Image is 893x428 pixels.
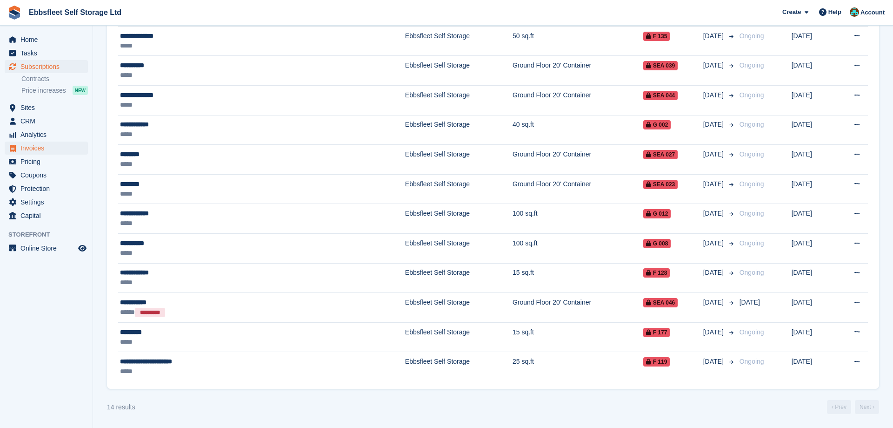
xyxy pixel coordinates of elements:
td: Ground Floor 20' Container [513,174,643,204]
span: Invoices [20,142,76,155]
td: 100 sq.ft [513,234,643,264]
a: Preview store [77,243,88,254]
span: [DATE] [703,357,726,367]
span: F 177 [643,328,670,337]
a: Next [855,400,879,414]
td: Ground Floor 20' Container [513,56,643,86]
span: Online Store [20,242,76,255]
span: SEA 023 [643,180,678,189]
span: [DATE] [703,238,726,248]
span: [DATE] [703,179,726,189]
span: Ongoing [740,328,764,336]
a: menu [5,142,88,155]
a: Previous [827,400,851,414]
span: Ongoing [740,210,764,217]
td: 25 sq.ft [513,352,643,381]
a: menu [5,182,88,195]
a: menu [5,115,88,128]
td: 40 sq.ft [513,115,643,145]
td: [DATE] [792,234,836,264]
a: Contracts [21,75,88,83]
span: Create [782,7,801,17]
td: [DATE] [792,56,836,86]
td: Ground Floor 20' Container [513,293,643,323]
span: [DATE] [703,149,726,159]
td: 15 sq.ft [513,322,643,352]
td: [DATE] [792,174,836,204]
td: Ebbsfleet Self Storage [405,322,513,352]
td: Ebbsfleet Self Storage [405,115,513,145]
span: Ongoing [740,269,764,276]
span: [DATE] [703,268,726,278]
td: [DATE] [792,26,836,56]
span: Ongoing [740,32,764,40]
td: Ebbsfleet Self Storage [405,145,513,175]
a: menu [5,196,88,209]
span: Ongoing [740,61,764,69]
td: [DATE] [792,145,836,175]
span: Ongoing [740,358,764,365]
a: menu [5,242,88,255]
span: Ongoing [740,91,764,99]
span: Ongoing [740,180,764,188]
span: [DATE] [703,209,726,218]
span: Coupons [20,169,76,182]
td: Ebbsfleet Self Storage [405,204,513,234]
a: Price increases NEW [21,85,88,95]
div: 14 results [107,402,135,412]
td: Ebbsfleet Self Storage [405,56,513,86]
span: SEA 046 [643,298,678,307]
span: [DATE] [703,90,726,100]
span: Storefront [8,230,93,239]
span: SEA 044 [643,91,678,100]
td: Ebbsfleet Self Storage [405,263,513,293]
span: Tasks [20,47,76,60]
a: menu [5,47,88,60]
span: F 135 [643,32,670,41]
td: 50 sq.ft [513,26,643,56]
td: Ebbsfleet Self Storage [405,352,513,381]
span: Account [860,8,885,17]
img: stora-icon-8386f47178a22dfd0bd8f6a31ec36ba5ce8667c1dd55bd0f319d3a0aa187defe.svg [7,6,21,20]
a: menu [5,169,88,182]
td: Ebbsfleet Self Storage [405,293,513,323]
span: Ongoing [740,239,764,247]
span: Settings [20,196,76,209]
span: G 012 [643,209,671,218]
span: [DATE] [703,61,726,70]
td: [DATE] [792,204,836,234]
span: Capital [20,209,76,222]
span: SEA 027 [643,150,678,159]
span: [DATE] [740,299,760,306]
td: 100 sq.ft [513,204,643,234]
span: Subscriptions [20,60,76,73]
img: George Spring [850,7,859,17]
nav: Page [825,400,881,414]
td: 15 sq.ft [513,263,643,293]
td: Ebbsfleet Self Storage [405,234,513,264]
td: Ground Floor 20' Container [513,86,643,115]
span: CRM [20,115,76,128]
a: menu [5,155,88,168]
span: Sites [20,101,76,114]
span: SEA 039 [643,61,678,70]
span: [DATE] [703,120,726,129]
div: NEW [73,86,88,95]
span: Help [828,7,841,17]
span: Pricing [20,155,76,168]
span: Analytics [20,128,76,141]
td: [DATE] [792,115,836,145]
a: Ebbsfleet Self Storage Ltd [25,5,125,20]
span: [DATE] [703,327,726,337]
a: menu [5,101,88,114]
a: menu [5,60,88,73]
td: [DATE] [792,293,836,323]
span: Protection [20,182,76,195]
span: G 002 [643,120,671,129]
td: [DATE] [792,352,836,381]
td: Ebbsfleet Self Storage [405,86,513,115]
span: [DATE] [703,31,726,41]
td: [DATE] [792,322,836,352]
span: Ongoing [740,121,764,128]
td: Ground Floor 20' Container [513,145,643,175]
